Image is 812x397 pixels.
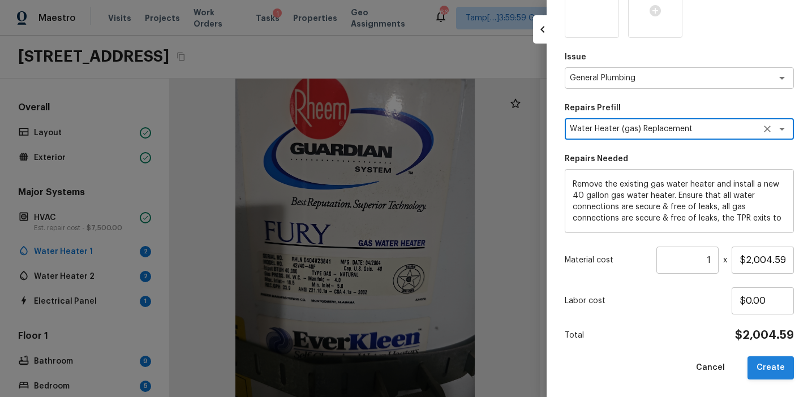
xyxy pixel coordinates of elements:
[565,295,732,307] p: Labor cost
[565,102,794,114] p: Repairs Prefill
[774,121,790,137] button: Open
[570,72,757,84] textarea: General Plumbing
[774,70,790,86] button: Open
[687,356,734,379] button: Cancel
[735,328,794,343] h4: $2,004.59
[565,51,794,63] p: Issue
[759,121,775,137] button: Clear
[573,179,786,224] textarea: Remove the existing gas water heater and install a new 40 gallon gas water heater. Ensure that al...
[565,247,794,274] div: x
[747,356,794,379] button: Create
[565,254,652,266] p: Material cost
[565,153,794,165] p: Repairs Needed
[565,330,584,341] p: Total
[570,123,757,135] textarea: Water Heater (gas) Replacement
